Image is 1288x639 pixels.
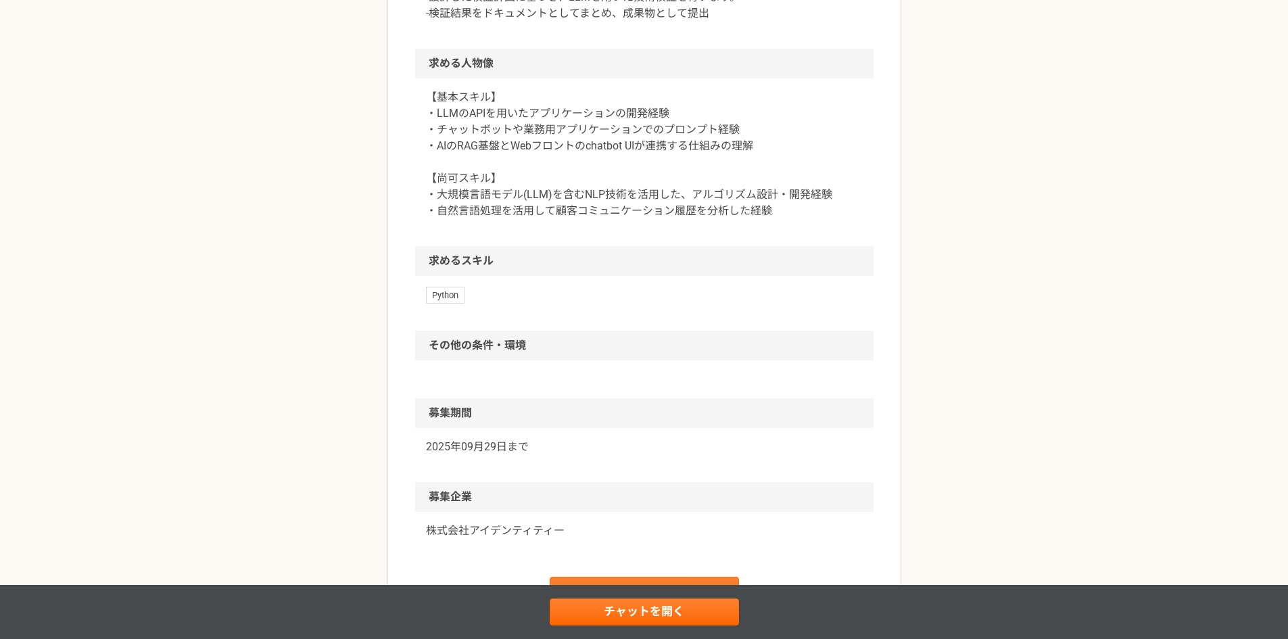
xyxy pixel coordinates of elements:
[426,523,863,539] a: 株式会社アイデンティティー
[426,439,863,455] p: 2025年09月29日まで
[415,246,874,276] h2: 求めるスキル
[415,331,874,360] h2: その他の条件・環境
[415,398,874,428] h2: 募集期間
[415,482,874,512] h2: 募集企業
[415,49,874,78] h2: 求める人物像
[426,287,464,303] span: Python
[550,577,739,609] a: チャットを開く
[426,89,863,219] p: 【基本スキル】 ・LLMのAPIを用いたアプリケーションの開発経験 ・チャットボットや業務用アプリケーションでのプロンプト経験 ・AIのRAG基盤とWebフロントのchatbot UIが連携する...
[550,598,739,625] a: チャットを開く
